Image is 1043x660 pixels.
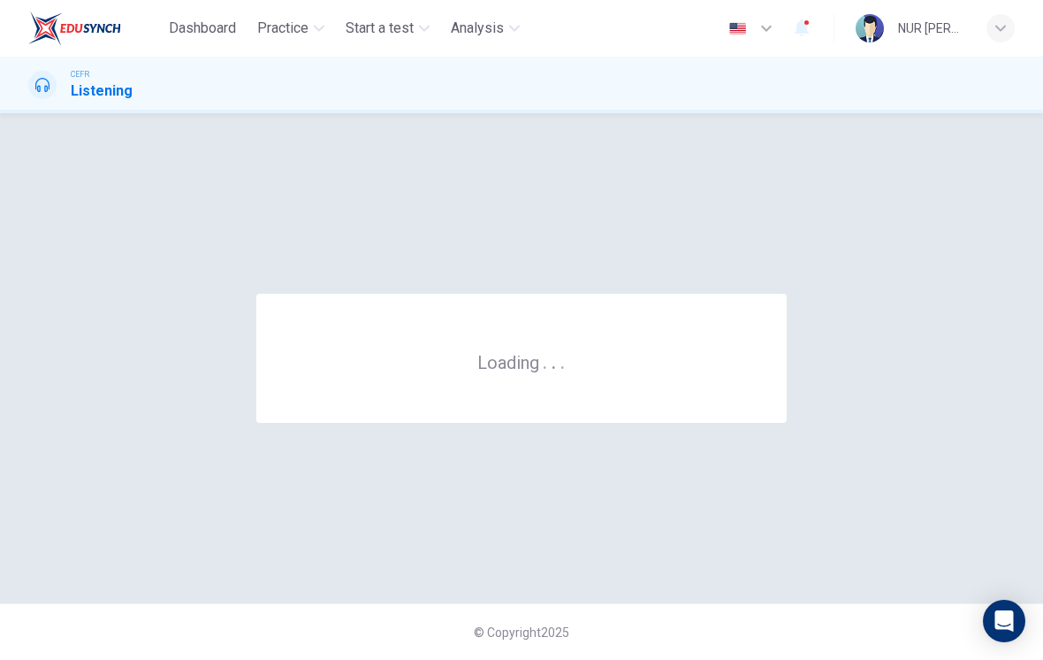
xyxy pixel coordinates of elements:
h6: . [551,346,557,375]
h6: Loading [477,350,566,373]
span: © Copyright 2025 [474,625,569,640]
div: Open Intercom Messenger [983,600,1025,642]
span: CEFR [71,68,89,81]
span: Analysis [451,18,504,39]
button: Analysis [444,12,527,44]
img: en [727,22,749,35]
div: NUR [PERSON_NAME] [898,18,965,39]
span: Dashboard [169,18,236,39]
button: Practice [250,12,331,44]
button: Start a test [339,12,437,44]
h6: . [560,346,566,375]
span: Practice [257,18,308,39]
span: Start a test [346,18,414,39]
h6: . [542,346,548,375]
button: Dashboard [162,12,243,44]
h1: Listening [71,81,133,102]
img: EduSynch logo [28,11,121,46]
img: Profile picture [856,14,884,42]
a: EduSynch logo [28,11,162,46]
